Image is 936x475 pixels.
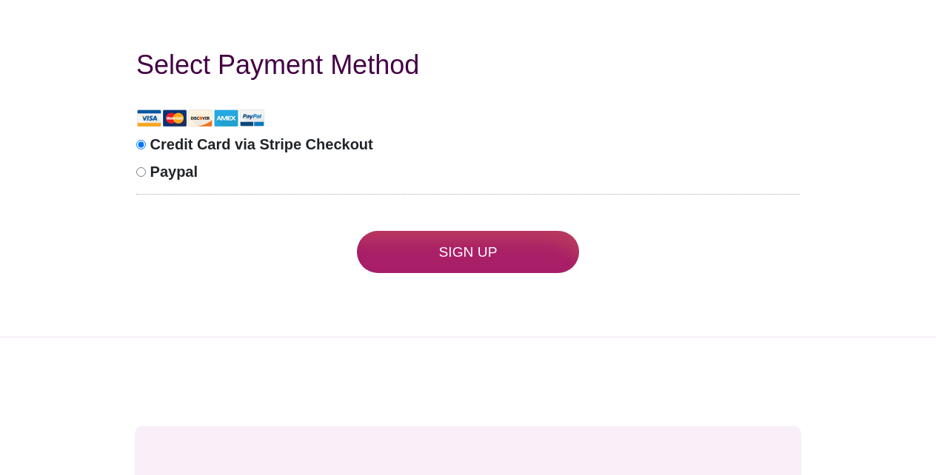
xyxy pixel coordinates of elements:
[136,44,800,87] h3: Select Payment Method
[357,231,579,273] input: Sign Up
[150,164,198,180] span: Paypal
[136,107,239,130] img: Stripe
[136,140,146,149] input: Credit Card via Stripe Checkout
[136,167,146,177] input: Paypal
[239,107,265,130] img: PayPal
[150,136,373,152] span: Credit Card via Stripe Checkout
